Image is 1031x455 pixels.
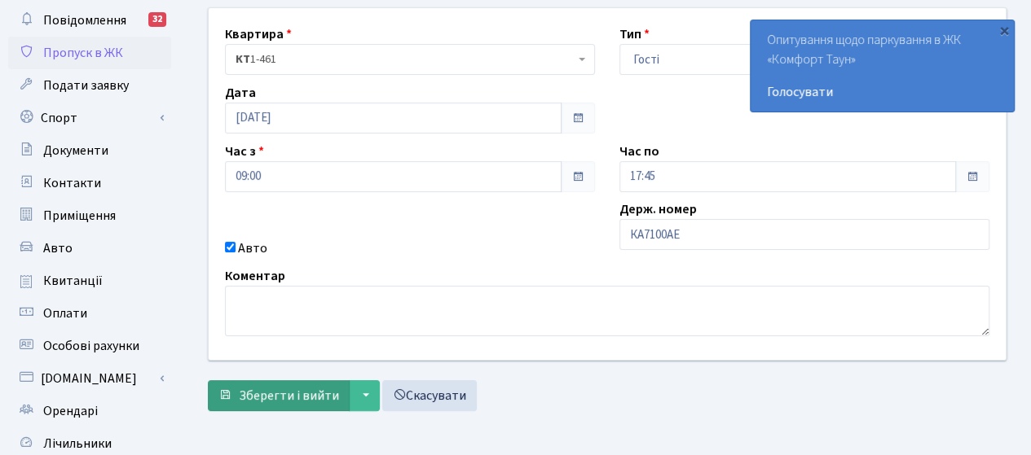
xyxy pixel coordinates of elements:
[382,380,477,411] a: Скасувати
[225,24,292,44] label: Квартира
[619,219,989,250] input: AA0001AA
[225,142,264,161] label: Час з
[751,20,1014,112] div: Опитування щодо паркування в ЖК «Комфорт Таун»
[43,304,87,322] span: Оплати
[8,167,171,199] a: Контакти
[767,82,998,102] a: Голосувати
[8,199,171,232] a: Приміщення
[8,4,171,37] a: Повідомлення32
[996,22,1012,38] div: ×
[8,69,171,102] a: Подати заявку
[619,199,697,219] label: Держ. номер
[239,387,339,405] span: Зберегти і вийти
[8,330,171,362] a: Особові рахунки
[43,207,116,225] span: Приміщення
[43,272,103,290] span: Квитанції
[225,266,285,286] label: Коментар
[43,435,112,453] span: Лічильники
[208,380,350,411] button: Зберегти і вийти
[619,24,650,44] label: Тип
[619,142,659,161] label: Час по
[43,337,139,355] span: Особові рахунки
[8,134,171,167] a: Документи
[43,239,73,257] span: Авто
[148,12,166,27] div: 32
[225,44,595,75] span: <b>КТ</b>&nbsp;&nbsp;&nbsp;&nbsp;1-461
[8,102,171,134] a: Спорт
[225,83,256,103] label: Дата
[238,238,267,258] label: Авто
[236,51,250,68] b: КТ
[43,77,129,94] span: Подати заявку
[8,37,171,69] a: Пропуск в ЖК
[8,265,171,297] a: Квитанції
[43,402,98,420] span: Орендарі
[8,297,171,330] a: Оплати
[8,362,171,395] a: [DOMAIN_NAME]
[236,51,575,68] span: <b>КТ</b>&nbsp;&nbsp;&nbsp;&nbsp;1-461
[43,142,108,160] span: Документи
[43,11,126,29] span: Повідомлення
[8,395,171,427] a: Орендарі
[8,232,171,265] a: Авто
[43,174,101,192] span: Контакти
[43,44,123,62] span: Пропуск в ЖК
